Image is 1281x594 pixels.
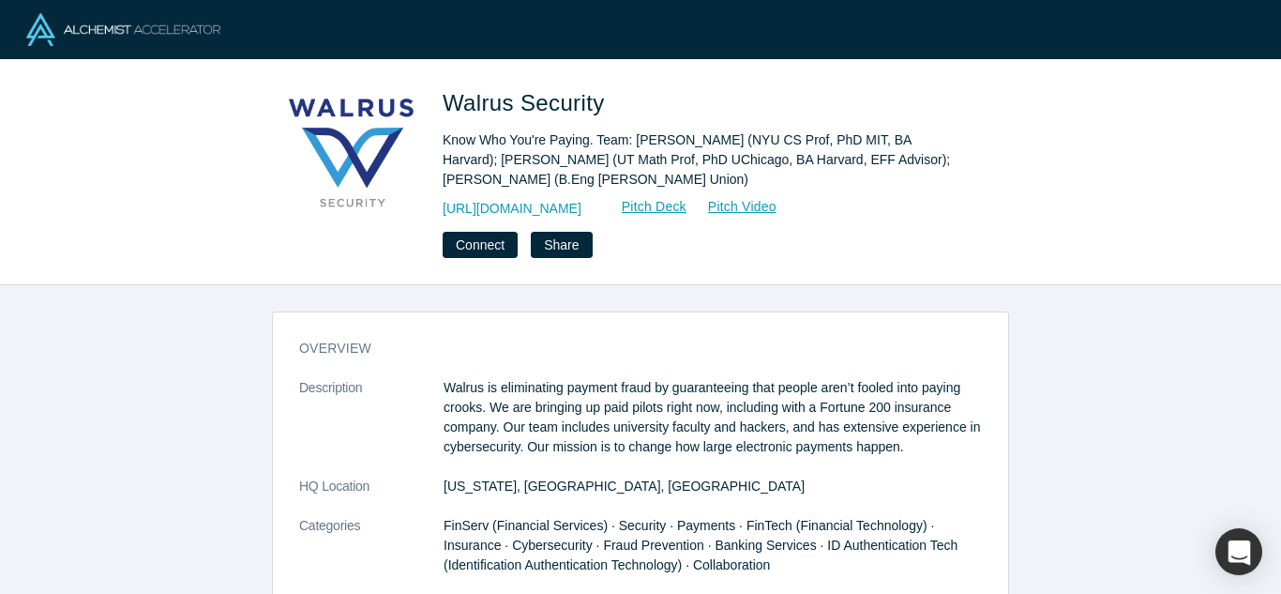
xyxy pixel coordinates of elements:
[299,378,444,477] dt: Description
[443,130,968,190] div: Know Who You're Paying. Team: [PERSON_NAME] (NYU CS Prof, PhD MIT, BA Harvard); [PERSON_NAME] (UT...
[601,196,687,218] a: Pitch Deck
[444,477,982,496] dd: [US_STATE], [GEOGRAPHIC_DATA], [GEOGRAPHIC_DATA]
[443,232,518,258] button: Connect
[687,196,777,218] a: Pitch Video
[444,378,982,457] p: Walrus is eliminating payment fraud by guaranteeing that people aren’t fooled into paying crooks....
[531,232,592,258] button: Share
[299,477,444,516] dt: HQ Location
[443,90,611,115] span: Walrus Security
[444,518,957,572] span: FinServ (Financial Services) · Security · Payments · FinTech (Financial Technology) · Insurance ·...
[285,86,416,218] img: Walrus Security's Logo
[443,199,581,219] a: [URL][DOMAIN_NAME]
[299,339,956,358] h3: overview
[26,13,220,46] img: Alchemist Logo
